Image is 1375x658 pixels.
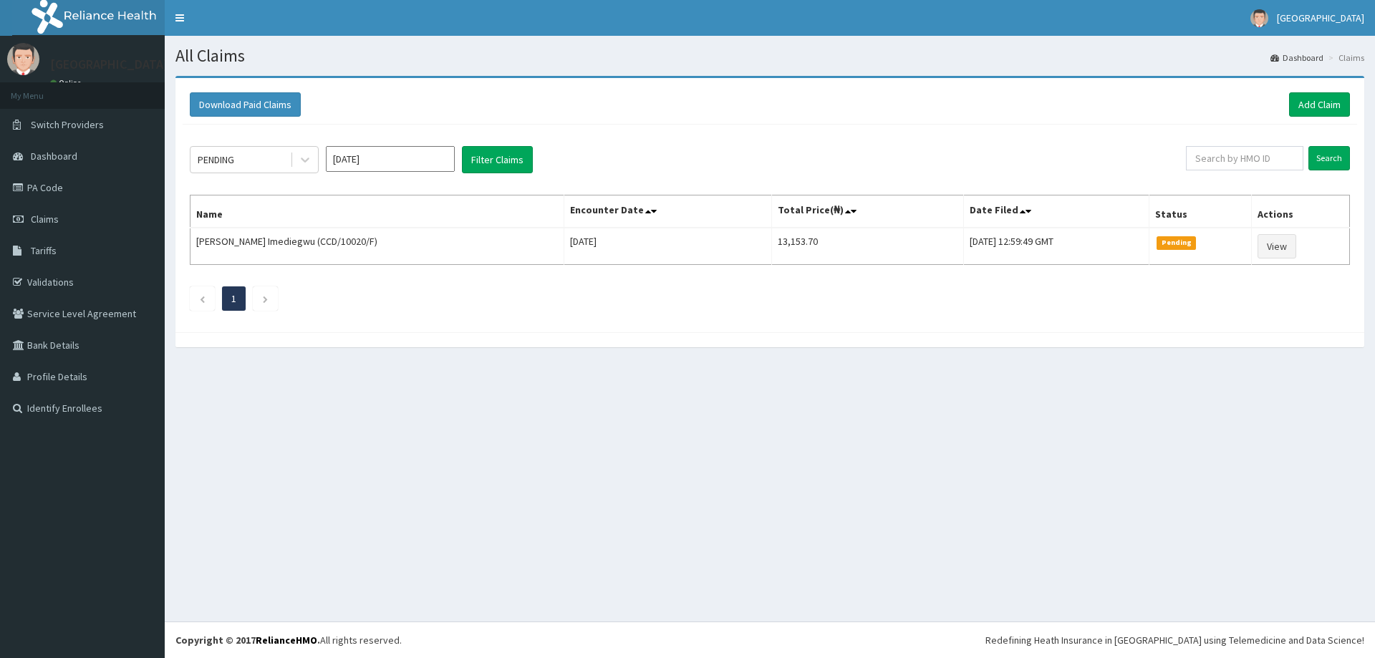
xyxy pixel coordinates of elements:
[50,78,85,88] a: Online
[1308,146,1350,170] input: Search
[1258,234,1296,258] a: View
[7,43,39,75] img: User Image
[231,292,236,305] a: Page 1 is your current page
[1149,195,1251,228] th: Status
[31,118,104,131] span: Switch Providers
[199,292,206,305] a: Previous page
[462,146,533,173] button: Filter Claims
[190,228,564,265] td: [PERSON_NAME] Imediegwu (CCD/10020/F)
[564,195,771,228] th: Encounter Date
[1186,146,1303,170] input: Search by HMO ID
[31,244,57,257] span: Tariffs
[31,213,59,226] span: Claims
[1270,52,1323,64] a: Dashboard
[564,228,771,265] td: [DATE]
[964,195,1149,228] th: Date Filed
[1289,92,1350,117] a: Add Claim
[175,634,320,647] strong: Copyright © 2017 .
[1325,52,1364,64] li: Claims
[50,58,168,71] p: [GEOGRAPHIC_DATA]
[31,150,77,163] span: Dashboard
[326,146,455,172] input: Select Month and Year
[256,634,317,647] a: RelianceHMO
[985,633,1364,647] div: Redefining Heath Insurance in [GEOGRAPHIC_DATA] using Telemedicine and Data Science!
[1251,195,1349,228] th: Actions
[175,47,1364,65] h1: All Claims
[1250,9,1268,27] img: User Image
[1157,236,1196,249] span: Pending
[262,292,269,305] a: Next page
[198,153,234,167] div: PENDING
[190,195,564,228] th: Name
[190,92,301,117] button: Download Paid Claims
[964,228,1149,265] td: [DATE] 12:59:49 GMT
[771,228,964,265] td: 13,153.70
[165,621,1375,658] footer: All rights reserved.
[1277,11,1364,24] span: [GEOGRAPHIC_DATA]
[771,195,964,228] th: Total Price(₦)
